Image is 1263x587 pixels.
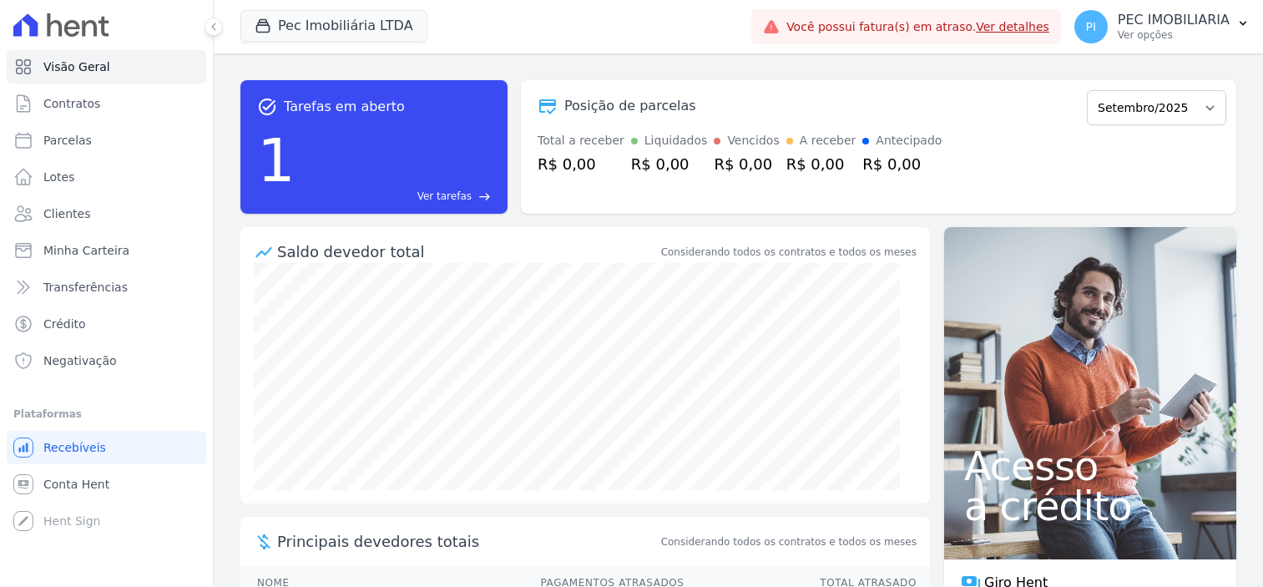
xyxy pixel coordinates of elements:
span: Lotes [43,169,75,185]
span: Conta Hent [43,476,109,493]
div: R$ 0,00 [786,153,856,175]
span: Principais devedores totais [277,530,658,553]
button: PI PEC IMOBILIARIA Ver opções [1061,3,1263,50]
button: Pec Imobiliária LTDA [240,10,427,42]
a: Transferências [7,271,206,304]
span: east [478,190,491,203]
div: Total a receber [538,132,624,149]
span: Tarefas em aberto [284,97,405,117]
p: Ver opções [1118,28,1230,42]
a: Minha Carteira [7,234,206,267]
span: Considerando todos os contratos e todos os meses [661,534,917,549]
a: Recebíveis [7,431,206,464]
a: Contratos [7,87,206,120]
div: Plataformas [13,404,200,424]
div: 1 [257,117,296,204]
span: Clientes [43,205,90,222]
span: Minha Carteira [43,242,129,259]
span: task_alt [257,97,277,117]
div: R$ 0,00 [538,153,624,175]
span: Acesso [964,446,1216,486]
a: Parcelas [7,124,206,157]
a: Ver detalhes [976,20,1049,33]
div: R$ 0,00 [862,153,942,175]
span: Você possui fatura(s) em atraso. [786,18,1049,36]
a: Negativação [7,344,206,377]
a: Visão Geral [7,50,206,83]
span: Transferências [43,279,128,296]
p: PEC IMOBILIARIA [1118,12,1230,28]
a: Ver tarefas east [302,189,491,204]
div: Vencidos [727,132,779,149]
span: a crédito [964,486,1216,526]
span: PI [1086,21,1097,33]
span: Crédito [43,316,86,332]
div: A receber [800,132,856,149]
a: Clientes [7,197,206,230]
div: Saldo devedor total [277,240,658,263]
div: Antecipado [876,132,942,149]
span: Recebíveis [43,439,106,456]
a: Crédito [7,307,206,341]
span: Negativação [43,352,117,369]
a: Lotes [7,160,206,194]
div: Posição de parcelas [564,96,696,116]
div: Liquidados [644,132,708,149]
span: Ver tarefas [417,189,472,204]
div: R$ 0,00 [631,153,708,175]
span: Parcelas [43,132,92,149]
span: Visão Geral [43,58,110,75]
div: R$ 0,00 [714,153,779,175]
div: Considerando todos os contratos e todos os meses [661,245,917,260]
a: Conta Hent [7,468,206,501]
span: Contratos [43,95,100,112]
